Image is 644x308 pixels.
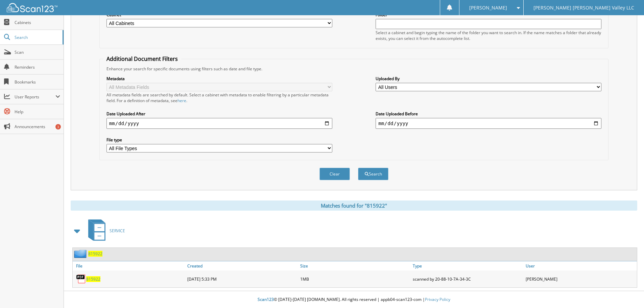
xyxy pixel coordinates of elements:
img: PDF.png [76,274,86,284]
span: [PERSON_NAME] [469,6,507,10]
div: [DATE] 5:33 PM [186,272,299,286]
div: 1MB [299,272,411,286]
a: 815922 [88,251,102,257]
span: Reminders [15,64,60,70]
span: Scan123 [258,297,274,302]
span: Bookmarks [15,79,60,85]
a: File [73,261,186,270]
div: 3 [55,124,61,129]
span: Help [15,109,60,115]
div: [PERSON_NAME] [524,272,637,286]
span: Search [15,34,59,40]
input: start [106,118,332,129]
span: Announcements [15,124,60,129]
legend: Additional Document Filters [103,55,181,63]
input: end [376,118,601,129]
a: Size [299,261,411,270]
a: 815922 [86,276,100,282]
div: Select a cabinet and begin typing the name of the folder you want to search in. If the name match... [376,30,601,41]
div: scanned by 20-88-10-7A-34-3C [411,272,524,286]
a: User [524,261,637,270]
label: Metadata [106,76,332,81]
label: Uploaded By [376,76,601,81]
img: scan123-logo-white.svg [7,3,57,12]
label: File type [106,137,332,143]
img: folder2.png [74,250,88,258]
span: [PERSON_NAME] [PERSON_NAME] Valley LLC [533,6,634,10]
a: Privacy Policy [425,297,450,302]
span: Scan [15,49,60,55]
div: Matches found for "815922" [71,200,637,211]
div: © [DATE]-[DATE] [DOMAIN_NAME]. All rights reserved | appb04-scan123-com | [64,291,644,308]
span: User Reports [15,94,55,100]
a: Created [186,261,299,270]
button: Search [358,168,388,180]
div: Enhance your search for specific documents using filters such as date and file type. [103,66,605,72]
label: Date Uploaded Before [376,111,601,117]
span: Cabinets [15,20,60,25]
a: SERVICE [84,217,125,244]
a: here [177,98,186,103]
a: Type [411,261,524,270]
div: All metadata fields are searched by default. Select a cabinet with metadata to enable filtering b... [106,92,332,103]
label: Date Uploaded After [106,111,332,117]
button: Clear [319,168,350,180]
span: SERVICE [110,228,125,234]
